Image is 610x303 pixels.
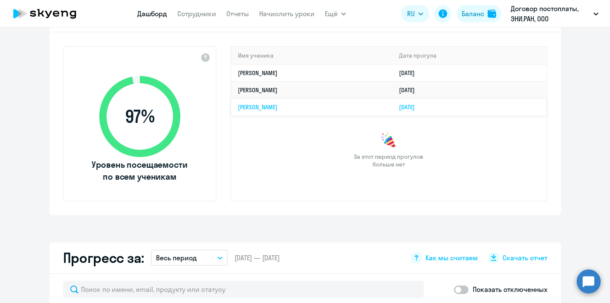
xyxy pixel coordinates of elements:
[238,86,278,94] a: [PERSON_NAME]
[238,69,278,77] a: [PERSON_NAME]
[325,9,338,19] span: Ещё
[503,253,547,262] span: Скачать отчет
[457,5,501,22] button: Балансbalance
[137,9,167,18] a: Дашборд
[259,9,315,18] a: Начислить уроки
[63,281,424,298] input: Поиск по имени, email, продукту или статусу
[231,47,393,64] th: Имя ученика
[226,9,249,18] a: Отчеты
[399,86,422,94] a: [DATE]
[234,253,280,262] span: [DATE] — [DATE]
[399,103,422,111] a: [DATE]
[425,253,478,262] span: Как мы считаем
[63,249,144,266] h2: Прогресс за:
[506,3,603,24] button: Договор постоплаты, ЭНИ.РАН, ООО
[353,153,425,168] span: За этот период прогулов больше нет
[399,69,422,77] a: [DATE]
[238,103,278,111] a: [PERSON_NAME]
[325,5,346,22] button: Ещё
[380,132,397,149] img: congrats
[407,9,415,19] span: RU
[156,253,197,263] p: Весь период
[488,9,496,18] img: balance
[511,3,590,24] p: Договор постоплаты, ЭНИ.РАН, ООО
[473,284,547,294] p: Показать отключенных
[91,106,189,127] span: 97 %
[91,159,189,183] span: Уровень посещаемости по всем ученикам
[462,9,484,19] div: Баланс
[392,47,546,64] th: Дата прогула
[177,9,216,18] a: Сотрудники
[401,5,429,22] button: RU
[151,250,228,266] button: Весь период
